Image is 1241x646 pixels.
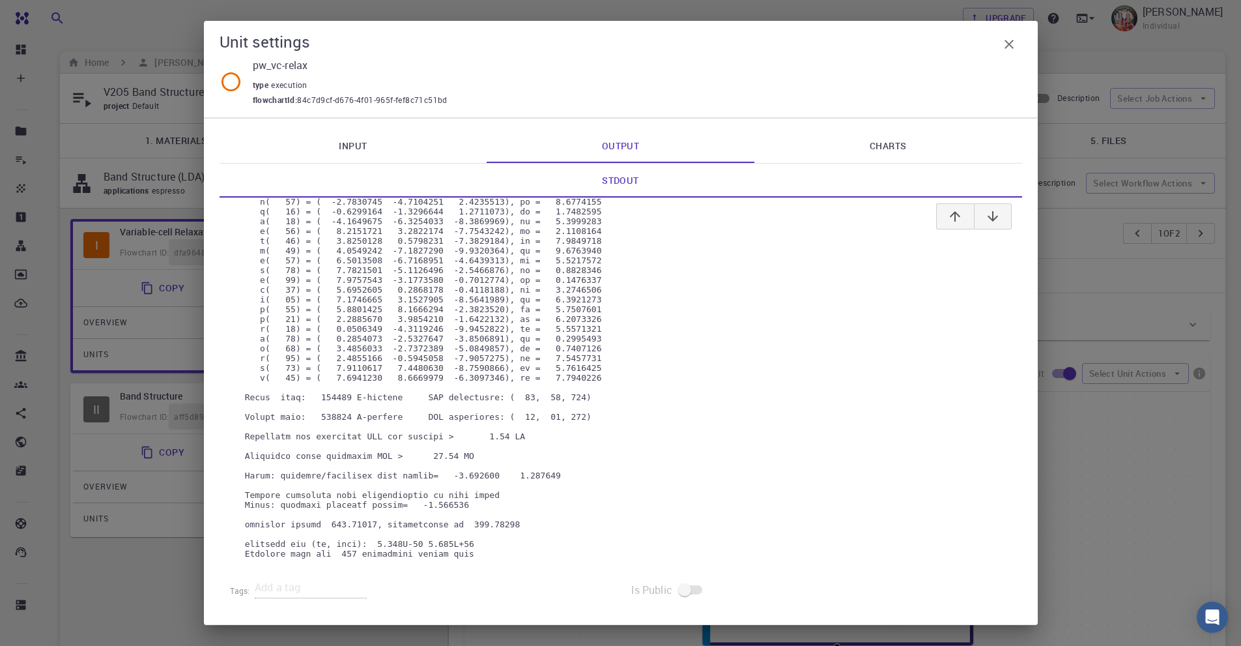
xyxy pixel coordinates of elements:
span: flowchartId : [253,94,298,107]
span: execution [271,80,313,90]
a: Charts [754,129,1022,163]
h6: Tags: [230,579,255,598]
a: Input [220,129,487,163]
p: pw_vc-relax [253,57,1012,73]
span: Support [26,9,73,21]
h5: Unit settings [220,31,310,52]
a: Stdout [220,164,1022,198]
span: Is Public [631,582,672,598]
span: 84c7d9cf-d676-4f01-965f-fef8c71c51bd [297,94,447,107]
span: type [253,80,272,90]
div: Open Intercom Messenger [1197,602,1228,633]
input: Add a tag [255,578,367,598]
a: Output [487,129,754,163]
